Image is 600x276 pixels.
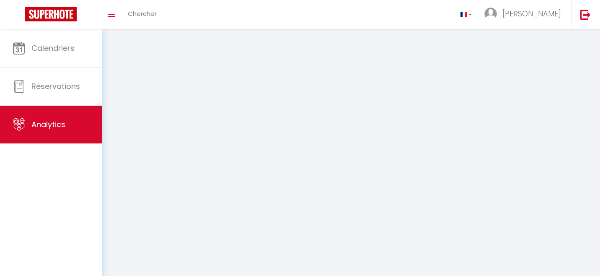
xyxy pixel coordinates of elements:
[484,8,497,20] img: ...
[31,43,75,53] span: Calendriers
[25,7,77,21] img: Super Booking
[31,81,80,91] span: Réservations
[31,119,65,130] span: Analytics
[580,9,591,20] img: logout
[502,8,561,19] span: [PERSON_NAME]
[128,9,157,18] span: Chercher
